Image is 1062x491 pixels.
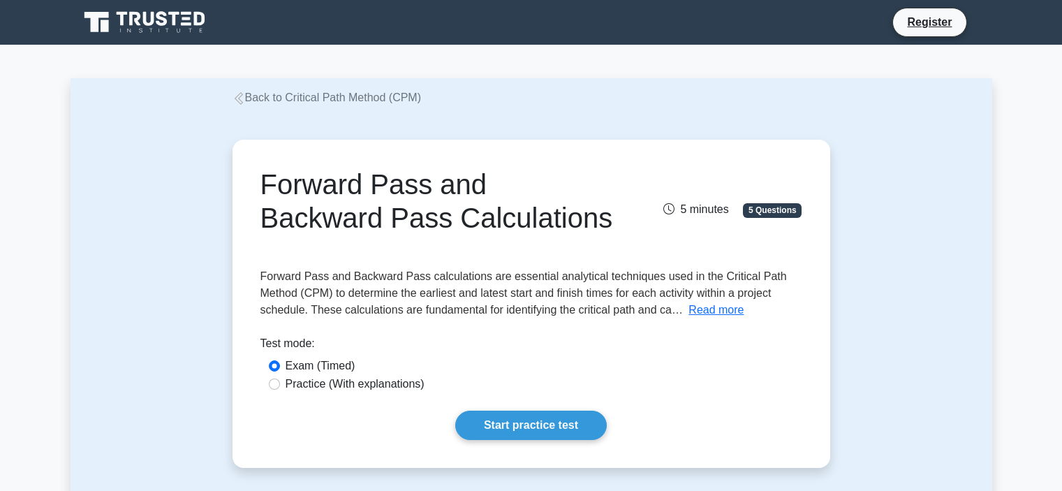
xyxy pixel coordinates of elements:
span: Forward Pass and Backward Pass calculations are essential analytical techniques used in the Criti... [260,270,787,316]
a: Start practice test [455,411,607,440]
label: Practice (With explanations) [286,376,425,393]
button: Read more [688,302,744,318]
div: Test mode: [260,335,802,358]
span: 5 Questions [743,203,802,217]
h1: Forward Pass and Backward Pass Calculations [260,168,616,235]
a: Register [899,13,960,31]
span: 5 minutes [663,203,728,215]
label: Exam (Timed) [286,358,355,374]
a: Back to Critical Path Method (CPM) [233,91,422,103]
